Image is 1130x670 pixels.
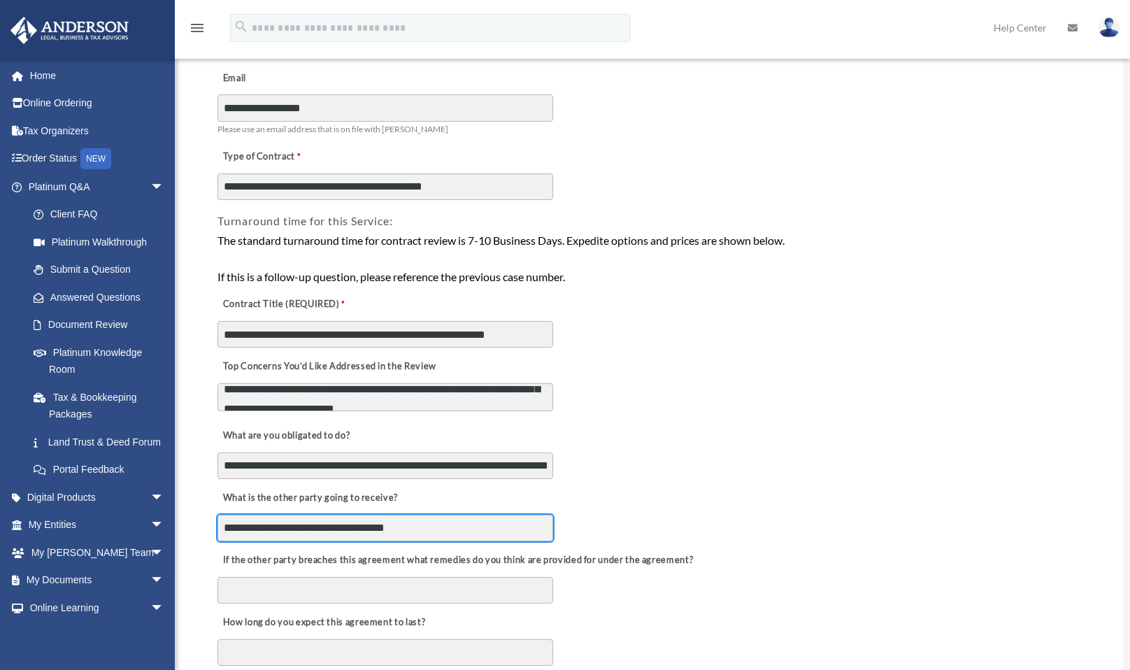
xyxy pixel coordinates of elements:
[150,483,178,512] span: arrow_drop_down
[20,311,178,339] a: Document Review
[189,24,206,36] a: menu
[20,338,185,383] a: Platinum Knowledge Room
[217,214,392,227] span: Turnaround time for this Service:
[1099,17,1120,38] img: User Pic
[217,124,448,134] span: Please use an email address that is on file with [PERSON_NAME]
[10,173,185,201] a: Platinum Q&Aarrow_drop_down
[150,173,178,201] span: arrow_drop_down
[150,566,178,595] span: arrow_drop_down
[217,69,357,88] label: Email
[217,231,1084,285] div: The standard turnaround time for contract review is 7-10 Business Days. Expedite options and pric...
[10,117,185,145] a: Tax Organizers
[80,148,111,169] div: NEW
[10,145,185,173] a: Order StatusNEW
[217,489,401,508] label: What is the other party going to receive?
[150,622,178,650] span: arrow_drop_down
[20,201,185,229] a: Client FAQ
[217,427,357,446] label: What are you obligated to do?
[150,511,178,540] span: arrow_drop_down
[217,357,440,377] label: Top Concerns You’d Like Addressed in the Review
[150,539,178,567] span: arrow_drop_down
[10,622,185,650] a: Billingarrow_drop_down
[234,19,249,34] i: search
[20,228,185,256] a: Platinum Walkthrough
[150,594,178,622] span: arrow_drop_down
[10,90,185,117] a: Online Ordering
[217,551,696,571] label: If the other party breaches this agreement what remedies do you think are provided for under the ...
[20,283,185,311] a: Answered Questions
[20,383,185,428] a: Tax & Bookkeeping Packages
[217,295,357,315] label: Contract Title (REQUIRED)
[20,428,185,456] a: Land Trust & Deed Forum
[10,62,185,90] a: Home
[10,539,185,566] a: My [PERSON_NAME] Teamarrow_drop_down
[10,594,185,622] a: Online Learningarrow_drop_down
[20,256,185,284] a: Submit a Question
[217,613,429,633] label: How long do you expect this agreement to last?
[10,483,185,511] a: Digital Productsarrow_drop_down
[6,17,133,44] img: Anderson Advisors Platinum Portal
[189,20,206,36] i: menu
[20,456,185,484] a: Portal Feedback
[10,566,185,594] a: My Documentsarrow_drop_down
[10,511,185,539] a: My Entitiesarrow_drop_down
[217,147,357,166] label: Type of Contract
